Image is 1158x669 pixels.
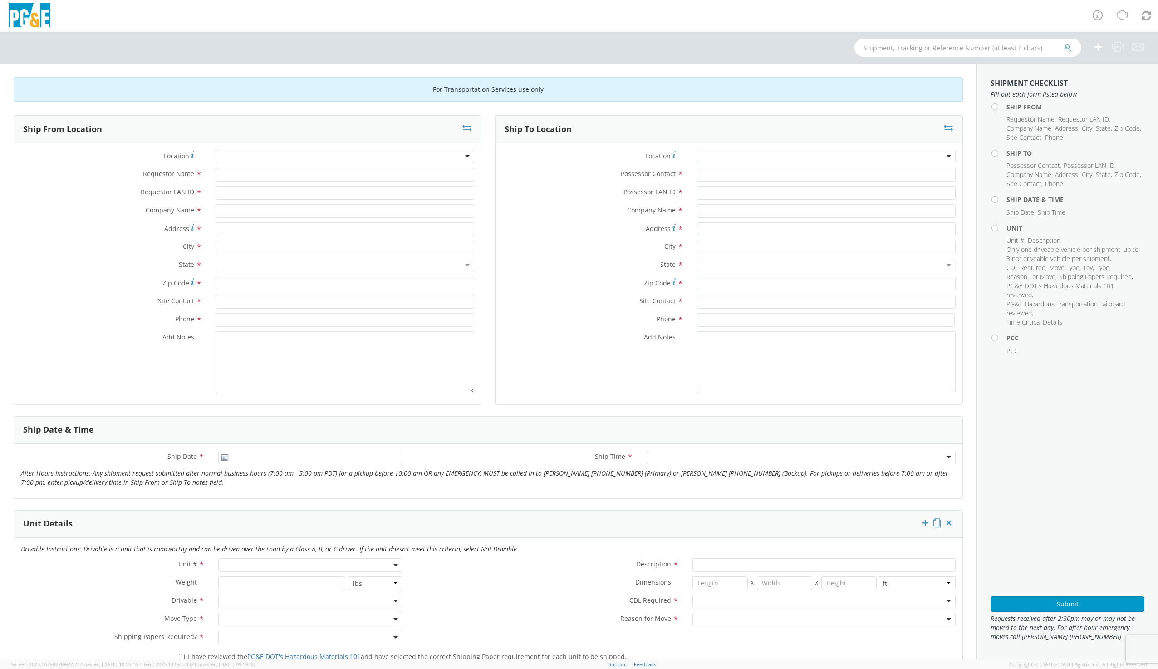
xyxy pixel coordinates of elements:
span: Fill out each form listed below [991,90,1144,99]
span: City [1082,124,1092,133]
span: State [1096,124,1111,133]
li: , [1055,124,1079,133]
span: State [179,260,194,269]
li: , [1083,263,1111,272]
span: Address [1055,170,1078,179]
i: After Hours Instructions: Any shipment request submitted after normal business hours (7:00 am - 5... [21,469,948,487]
h4: Unit [1006,225,1144,231]
span: Ship Date [167,452,197,461]
span: Description [1028,236,1060,245]
span: X [812,576,821,590]
input: Height [821,576,877,590]
span: Requestor Name [143,169,194,178]
li: , [1049,263,1081,272]
li: , [1006,170,1053,179]
li: , [1006,133,1043,142]
h4: Ship From [1006,103,1144,110]
span: Site Contact [1006,133,1041,142]
span: Site Contact [639,296,676,305]
h4: Ship To [1006,150,1144,157]
span: Unit # [1006,236,1024,245]
strong: Shipment Checklist [991,78,1068,88]
span: CDL Required [1006,263,1045,272]
span: Company Name [146,206,194,214]
h4: PCC [1006,334,1144,341]
span: Possessor LAN ID [623,187,676,196]
span: Copyright © [DATE]-[DATE] Agistix Inc., All Rights Reserved [1009,661,1147,668]
span: Possessor Contact [1006,161,1060,170]
span: Server: 2025.16.0-82789e55714 [11,661,138,668]
span: Requests received after 2:30pm may or may not be moved to the next day. For after hour emergency ... [991,614,1144,641]
span: Shipping Papers Required [1059,272,1132,281]
li: , [1055,170,1079,179]
span: City [1082,170,1092,179]
input: I have reviewed thePG&E DOT's Hazardous Materials 101and have selected the correct Shipping Paper... [179,654,185,660]
span: Phone [657,315,676,323]
span: Site Contact [158,296,194,305]
span: Requestor LAN ID [1058,115,1109,123]
span: Client: 2025.14.0-db4321d [139,661,255,668]
input: Length [692,576,748,590]
li: , [1006,179,1043,188]
li: , [1006,124,1053,133]
span: Weight [176,578,197,586]
span: Zip Code [162,279,189,287]
li: , [1006,281,1142,300]
span: City [183,242,194,251]
img: pge-logo-06675f144f4cfa6a6814.png [7,3,52,30]
li: , [1096,170,1112,179]
li: , [1006,236,1026,245]
span: Dimensions [635,578,671,586]
div: For Transportation Services use only [14,77,963,102]
span: Add Notes [162,333,194,341]
span: Unit # [178,560,197,568]
span: Company Name [627,206,676,214]
span: Ship Time [1038,208,1065,216]
h4: Ship Date & Time [1006,196,1144,203]
span: PG&E Hazardous Transportation Tailboard reviewed [1006,300,1125,317]
span: Ship Date [1006,208,1034,216]
a: Support [608,661,628,668]
a: Feedback [634,661,656,668]
span: Phone [1045,179,1063,188]
span: Company Name [1006,124,1051,133]
span: I have reviewed the and have selected the correct Shipping Paper requirement for each unit to be ... [188,652,627,661]
span: Zip Code [1114,170,1140,179]
span: Site Contact [1006,179,1041,188]
i: Drivable Instructions: Drivable is a unit that is roadworthy and can be driven over the road by a... [21,545,517,553]
li: , [1006,208,1035,217]
span: Drivable [172,596,197,605]
span: Possessor Contact [621,169,676,178]
span: Only one driveable vehicle per shipment, up to 3 not driveable vehicle per shipment [1006,245,1138,263]
a: PG&E DOT's Hazardous Materials 101 [247,652,361,661]
span: Address [164,224,189,233]
span: Phone [175,315,194,323]
span: City [664,242,676,251]
span: Reason For Move [1006,272,1055,281]
span: Possessor LAN ID [1064,161,1114,170]
span: Reason for Move [620,614,671,623]
li: , [1006,263,1047,272]
span: Zip Code [644,279,671,287]
h3: Ship From Location [23,125,102,134]
span: Move Type [164,614,197,623]
li: , [1006,161,1061,170]
li: , [1082,170,1094,179]
li: , [1096,124,1112,133]
h3: Ship Date & Time [23,425,94,434]
li: , [1028,236,1062,245]
span: Tow Type [1083,263,1109,272]
li: , [1064,161,1116,170]
span: Address [646,224,671,233]
span: CDL Required [629,596,671,605]
span: Zip Code [1114,124,1140,133]
span: X [748,576,757,590]
span: PG&E DOT's Hazardous Materials 101 reviewed [1006,281,1114,299]
button: Submit [991,596,1144,612]
span: Time Critical Details [1006,318,1062,326]
span: Ship Time [595,452,625,461]
span: State [1096,170,1111,179]
span: Phone [1045,133,1063,142]
span: Add Notes [644,333,676,341]
li: , [1082,124,1094,133]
